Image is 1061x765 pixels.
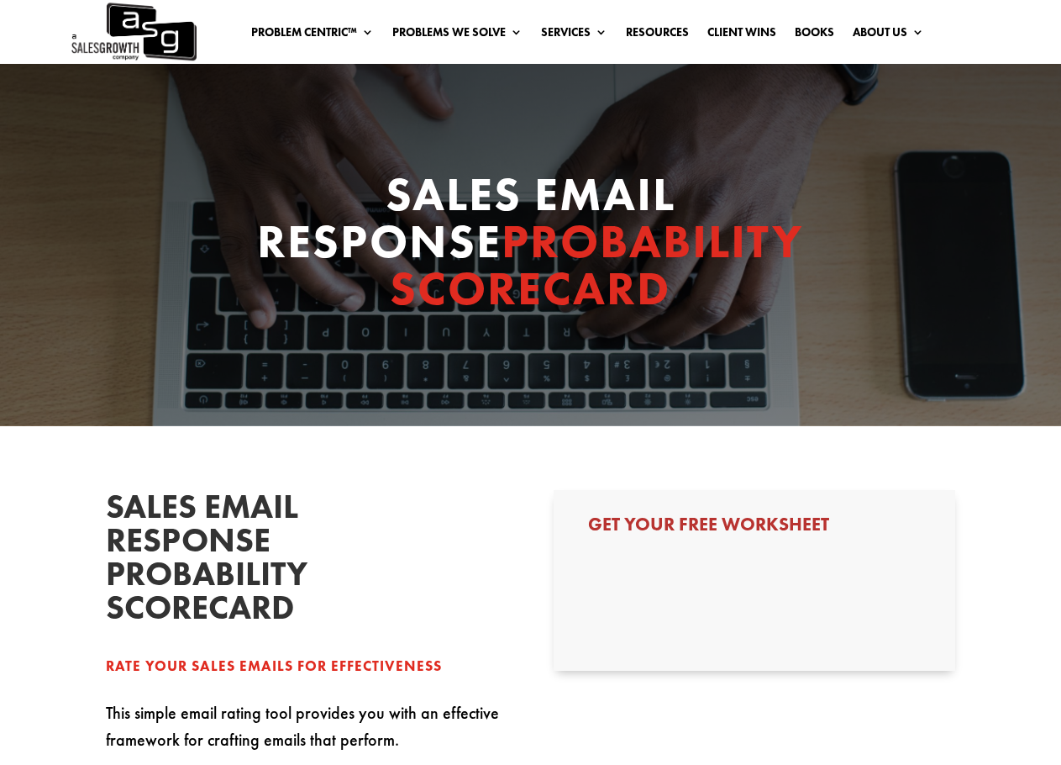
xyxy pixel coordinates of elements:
a: About Us [853,26,924,45]
a: Services [541,26,607,45]
div: Rate your sales emails for effectiveness [106,657,507,677]
h3: Get Your Free Worksheet [588,515,922,542]
a: Problem Centric™ [251,26,374,45]
a: Client Wins [707,26,776,45]
h2: Sales Email Response Probability Scorecard [106,490,358,633]
a: Resources [626,26,689,45]
a: Problems We Solve [392,26,523,45]
span: Probability scorecard [390,211,803,319]
a: Books [795,26,834,45]
h1: sales Email Response [211,171,849,320]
